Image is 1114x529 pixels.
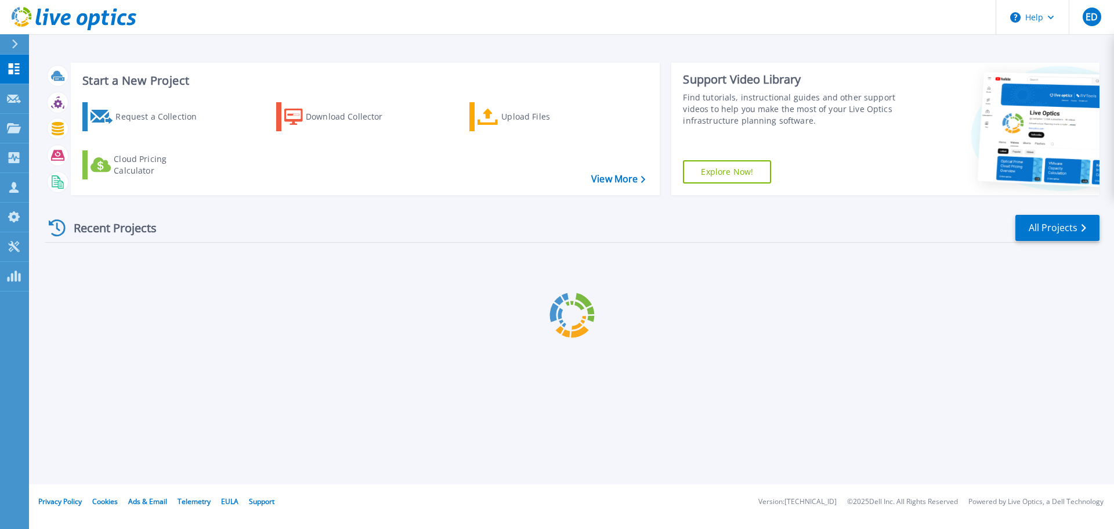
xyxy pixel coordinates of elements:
div: Find tutorials, instructional guides and other support videos to help you make the most of your L... [683,92,901,127]
a: Request a Collection [82,102,212,131]
li: © 2025 Dell Inc. All Rights Reserved [847,498,958,506]
a: All Projects [1015,215,1099,241]
div: Upload Files [501,105,594,128]
h3: Start a New Project [82,74,645,87]
div: Recent Projects [45,214,172,242]
a: Upload Files [469,102,599,131]
a: EULA [221,496,238,506]
a: Explore Now! [683,160,771,183]
a: Cloud Pricing Calculator [82,150,212,179]
a: Telemetry [178,496,211,506]
a: Privacy Policy [38,496,82,506]
a: Download Collector [276,102,406,131]
li: Version: [TECHNICAL_ID] [758,498,837,506]
div: Download Collector [306,105,399,128]
a: View More [591,174,645,185]
a: Cookies [92,496,118,506]
li: Powered by Live Optics, a Dell Technology [968,498,1104,506]
div: Cloud Pricing Calculator [114,153,207,177]
a: Ads & Email [128,496,167,506]
div: Support Video Library [683,72,901,87]
span: ED [1086,12,1098,21]
a: Support [249,496,274,506]
div: Request a Collection [115,105,208,128]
